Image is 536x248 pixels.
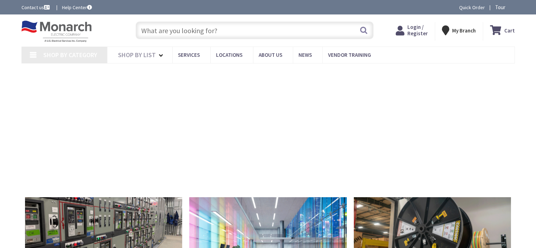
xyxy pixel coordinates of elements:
[452,27,476,34] strong: My Branch
[259,52,282,58] span: About Us
[396,24,428,37] a: Login / Register
[21,20,92,42] img: Monarch Electric Company
[328,52,371,58] span: Vendor Training
[21,4,51,11] a: Contact us
[62,4,92,11] a: Help Center
[118,51,156,59] span: Shop By List
[490,24,515,37] a: Cart
[216,52,242,58] span: Locations
[407,24,428,37] span: Login / Register
[178,52,200,58] span: Services
[495,4,513,11] span: Tour
[298,52,312,58] span: News
[442,24,476,37] div: My Branch
[459,4,485,11] a: Quick Order
[136,22,374,39] input: What are you looking for?
[43,51,97,59] span: Shop By Category
[504,24,515,37] strong: Cart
